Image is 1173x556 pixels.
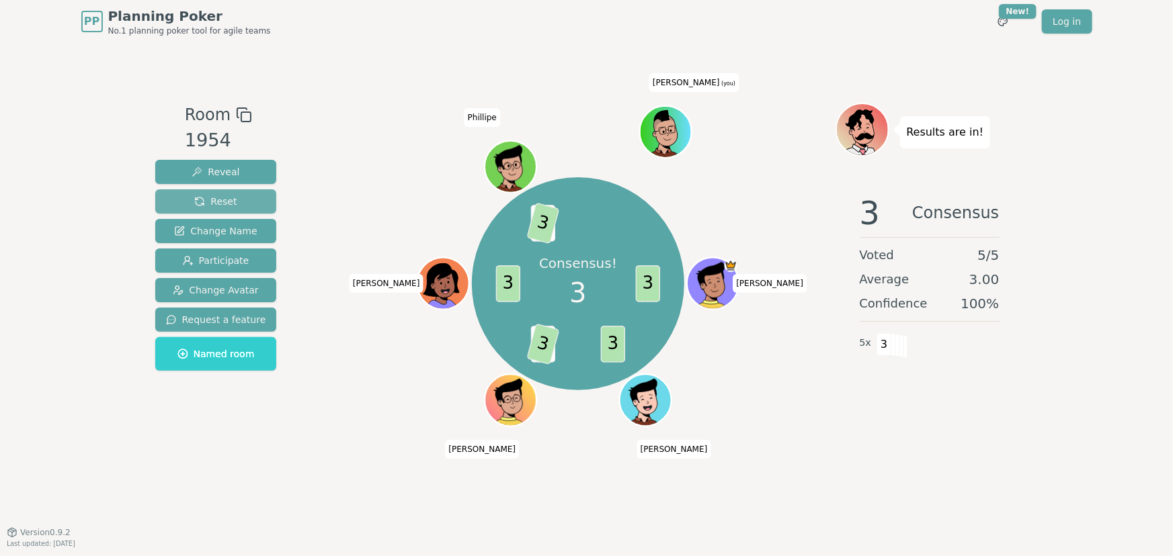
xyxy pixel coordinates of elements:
span: 5 x [860,336,872,351]
button: New! [991,9,1015,34]
span: Bruno S is the host [725,259,737,272]
span: 3 [860,197,881,229]
a: Log in [1042,9,1092,34]
span: Click to change your name [649,73,739,92]
div: 1954 [185,127,252,154]
span: Average [860,270,909,289]
span: Participate [183,254,249,267]
p: Consensus! [539,254,617,273]
span: Click to change your name [733,274,807,293]
span: Voted [860,246,895,265]
button: Change Name [155,219,277,243]
span: Consensus [912,197,999,229]
span: Click to change your name [446,440,520,459]
button: Named room [155,337,277,371]
span: No.1 planning poker tool for agile teams [108,26,271,36]
span: 3 [526,323,559,365]
span: Confidence [860,294,928,313]
span: Click to change your name [637,440,711,459]
span: Named room [177,347,255,361]
span: Version 0.9.2 [20,527,71,538]
a: PPPlanning PokerNo.1 planning poker tool for agile teams [81,7,271,36]
span: (you) [720,81,736,87]
p: Results are in! [907,123,984,142]
button: Reset [155,189,277,214]
span: Click to change your name [350,274,423,293]
span: Planning Poker [108,7,271,26]
span: 3 [569,273,586,313]
button: Change Avatar [155,278,277,302]
span: 100 % [961,294,999,313]
span: 3 [601,326,625,362]
span: 3 [496,265,520,302]
span: Last updated: [DATE] [7,540,75,547]
button: Click to change your avatar [641,107,690,156]
span: 5 / 5 [977,246,999,265]
span: Change Avatar [173,283,259,297]
span: 3 [526,202,559,244]
span: Request a feature [166,313,266,326]
div: New! [999,4,1037,19]
span: Reset [194,195,237,208]
span: Click to change your name [464,108,500,127]
button: Participate [155,248,277,273]
span: Room [185,103,231,127]
span: Reveal [192,165,239,179]
button: Reveal [155,160,277,184]
span: 3 [636,265,660,302]
span: PP [84,13,99,30]
button: Request a feature [155,308,277,332]
button: Version0.9.2 [7,527,71,538]
span: 3 [877,333,892,356]
span: 3.00 [969,270,1000,289]
span: Change Name [174,224,257,238]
